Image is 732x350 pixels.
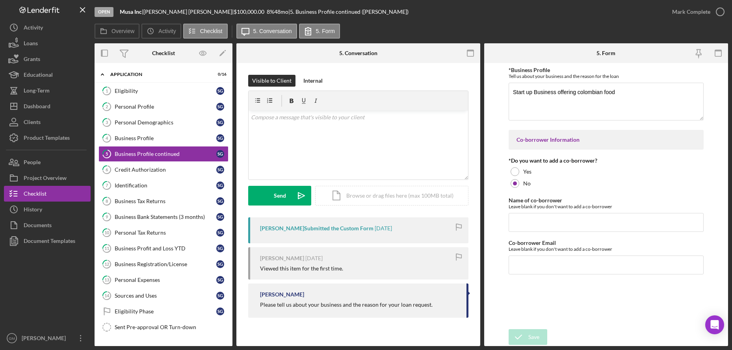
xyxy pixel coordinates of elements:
[216,181,224,189] div: S G
[98,225,229,241] a: 10Personal Tax ReturnsSG
[115,182,216,189] div: Identification
[4,170,91,186] a: Project Overview
[274,9,288,15] div: 48 mo
[115,135,216,141] div: Business Profile
[4,330,91,346] button: GM[PERSON_NAME]
[4,233,91,249] button: Document Templates
[115,245,216,252] div: Business Profit and Loss YTD
[216,166,224,174] div: S G
[24,98,50,116] div: Dashboard
[24,35,38,53] div: Loans
[20,330,71,348] div: [PERSON_NAME]
[24,202,42,219] div: History
[98,209,229,225] a: 9Business Bank Statements (3 months)SG
[4,217,91,233] button: Documents
[305,255,323,261] time: 2025-08-25 19:18
[24,130,70,148] div: Product Templates
[216,197,224,205] div: S G
[339,50,377,56] div: 5. Conversation
[236,24,297,39] button: 5. Conversation
[200,28,223,34] label: Checklist
[106,151,108,156] tspan: 5
[4,35,91,51] a: Loans
[516,137,696,143] div: Co-borrower Information
[509,197,562,204] label: Name of co-borrower
[115,167,216,173] div: Credit Authorization
[303,75,323,87] div: Internal
[509,83,704,120] textarea: Start up Business offering colombian food
[110,72,207,77] div: Application
[4,20,91,35] a: Activity
[9,336,15,341] text: GM
[158,28,176,34] label: Activity
[115,324,228,330] div: Sent Pre-approval OR Turn-down
[104,261,109,267] tspan: 12
[299,75,327,87] button: Internal
[115,214,216,220] div: Business Bank Statements (3 months)
[24,114,41,132] div: Clients
[104,293,110,298] tspan: 14
[216,229,224,237] div: S G
[24,233,75,251] div: Document Templates
[299,24,340,39] button: 5. Form
[141,24,181,39] button: Activity
[115,151,216,157] div: Business Profile continued
[509,329,547,345] button: Save
[115,230,216,236] div: Personal Tax Returns
[98,99,229,115] a: 2Personal ProfileSG
[106,104,108,109] tspan: 2
[106,135,108,141] tspan: 4
[509,204,704,209] div: Leave blank if you don't want to add a co-borrower
[115,119,216,126] div: Personal Demographics
[24,51,40,69] div: Grants
[216,103,224,111] div: S G
[111,28,134,34] label: Overview
[509,67,550,73] label: *Business Profile
[4,83,91,98] button: Long-Term
[4,114,91,130] button: Clients
[523,169,531,175] label: Yes
[274,186,286,206] div: Send
[4,98,91,114] button: Dashboard
[106,120,108,125] tspan: 3
[24,83,50,100] div: Long-Term
[143,9,234,15] div: [PERSON_NAME] [PERSON_NAME] |
[98,83,229,99] a: 1EligibilitySG
[98,272,229,288] a: 13Personal ExpensesSG
[4,202,91,217] button: History
[316,28,335,34] label: 5. Form
[216,150,224,158] div: S G
[24,217,52,235] div: Documents
[260,291,304,298] div: [PERSON_NAME]
[260,302,433,308] div: Please tell us about your business and the reason for your loan request.
[98,256,229,272] a: 12Business Registration/LicenseSG
[705,315,724,334] div: Open Intercom Messenger
[98,241,229,256] a: 11Business Profit and Loss YTDSG
[4,51,91,67] button: Grants
[216,260,224,268] div: S G
[98,130,229,146] a: 4Business ProfileSG
[115,261,216,267] div: Business Registration/License
[4,67,91,83] a: Educational
[98,193,229,209] a: 8Business Tax ReturnsSG
[212,72,227,77] div: 0 / 16
[216,292,224,300] div: S G
[104,230,110,235] tspan: 10
[98,319,229,335] a: Sent Pre-approval OR Turn-down
[596,50,615,56] div: 5. Form
[106,88,108,93] tspan: 1
[106,198,108,204] tspan: 8
[4,154,91,170] button: People
[509,246,704,252] div: Leave blank if you don't want to add a co-borrower
[95,24,139,39] button: Overview
[95,7,113,17] div: Open
[104,246,109,251] tspan: 11
[234,9,267,15] div: $100,000.00
[509,73,704,79] div: Tell us about your business and the reason for the loan
[98,115,229,130] a: 3Personal DemographicsSG
[509,157,704,164] div: *Do you want to add a co-borrower?
[216,276,224,284] div: S G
